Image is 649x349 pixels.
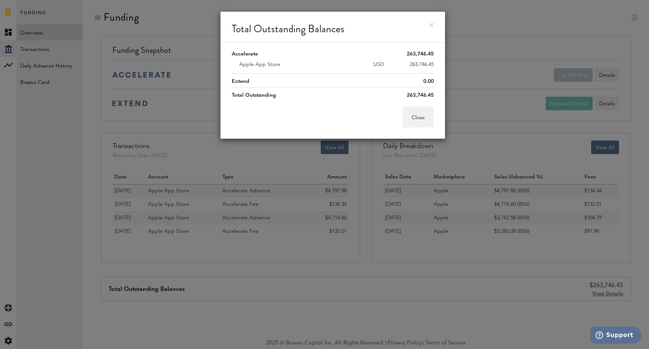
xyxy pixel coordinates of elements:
div: Total Outstanding [232,91,276,99]
div: Total Outstanding Balances [220,12,445,43]
td: USD [353,58,394,71]
div: 263,746.45 [232,91,434,99]
iframe: Opens a widget where you can find more information [590,327,641,345]
div: Extend [232,78,249,85]
td: 263,746.45 [393,58,434,71]
div: 0.00 [232,78,434,85]
button: Close [403,106,434,127]
td: Apple App Store [232,58,353,71]
div: Accelerate [232,50,258,58]
div: 263,746.45 [232,50,434,58]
